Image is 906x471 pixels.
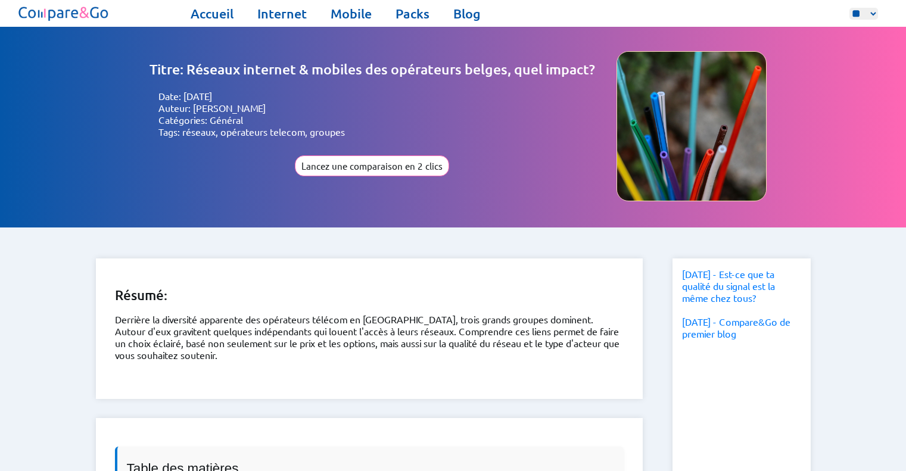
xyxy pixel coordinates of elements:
[295,155,449,176] button: Lancez une comparaison en 2 clics
[682,316,790,339] a: [DATE] - Compare&Go de premier blog
[396,5,429,22] a: Packs
[682,268,775,304] a: [DATE] - Est-ce que ta qualité du signal est la même chez tous?
[331,5,372,22] a: Mobile
[453,5,481,22] a: Blog
[191,5,233,22] a: Accueil
[158,126,595,138] li: Tags: réseaux, opérateurs telecom, groupes
[158,102,595,114] li: Auteur: [PERSON_NAME]
[115,313,624,361] p: Derrière la diversité apparente des opérateurs télécom en [GEOGRAPHIC_DATA], trois grands groupes...
[257,5,307,22] a: Internet
[158,114,595,126] li: Catégories: Général
[617,51,767,201] img: Image representing the company
[115,287,624,304] h2: Résumé:
[150,61,595,78] h1: Titre: Réseaux internet & mobiles des opérateurs belges, quel impact?
[295,149,449,176] a: Lancez une comparaison en 2 clics
[16,3,112,24] img: Logo of Compare&Go
[158,90,595,102] li: Date: [DATE]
